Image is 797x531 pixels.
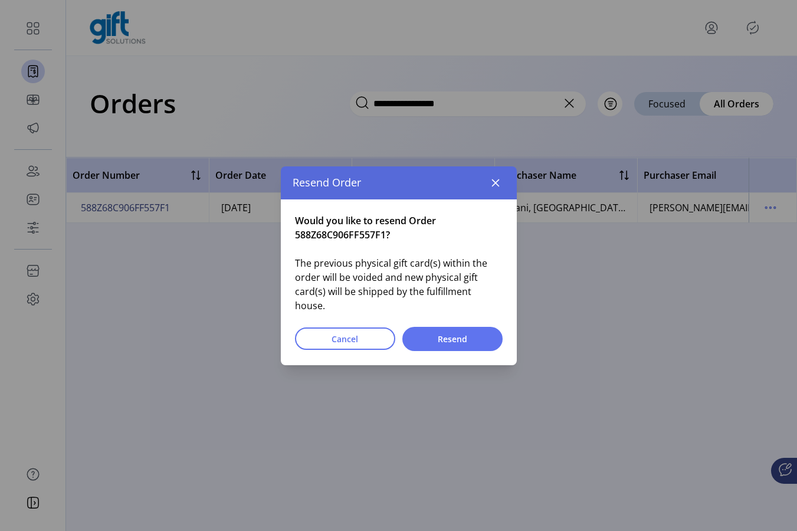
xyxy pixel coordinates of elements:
span: Resend [418,333,487,345]
button: Cancel [295,327,395,350]
span: Resend Order [293,175,361,191]
button: Resend [402,327,503,351]
span: Cancel [310,333,380,345]
span: Would you like to resend Order 588Z68C906FF557F1? [295,214,503,242]
span: The previous physical gift card(s) within the order will be voided and new physical gift card(s) ... [295,242,503,313]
